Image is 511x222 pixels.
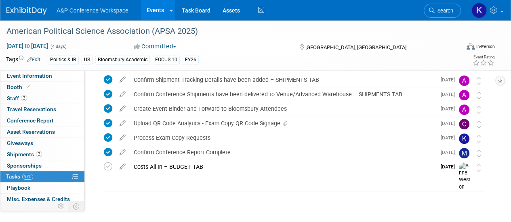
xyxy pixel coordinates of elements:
[305,44,406,50] span: [GEOGRAPHIC_DATA], [GEOGRAPHIC_DATA]
[130,73,436,87] div: Confirm Shipment Tracking Details have been added – SHIPMENTS TAB
[477,164,481,172] i: Move task
[0,104,84,115] a: Travel Reservations
[57,7,128,14] span: A&P Conference Workspace
[22,174,33,180] span: 97%
[27,57,40,62] a: Edit
[476,44,495,50] div: In-Person
[441,77,459,83] span: [DATE]
[48,56,79,64] div: Politics & IR
[116,149,130,156] a: edit
[6,7,47,15] img: ExhibitDay
[6,55,40,64] td: Tags
[153,56,180,64] div: FOCUS 10
[116,76,130,83] a: edit
[116,163,130,170] a: edit
[441,149,459,155] span: [DATE]
[116,91,130,98] a: edit
[130,145,436,159] div: Confirm Conference Report Complete
[130,116,436,130] div: Upload QR Code Analytics - Exam Copy QR Code Signage
[7,84,32,90] span: Booth
[0,71,84,81] a: Event Information
[130,160,436,174] div: Costs All In – BUDGET TAB
[130,131,436,145] div: Process Exam Copy Requests
[4,24,453,39] div: American Political Science Association (APSA 2025)
[423,42,495,54] div: Event Format
[131,42,179,51] button: Committed
[459,148,469,158] img: Michael Kerns
[477,106,481,114] i: Move task
[0,138,84,149] a: Giveaways
[54,201,68,212] td: Personalize Event Tab Strip
[459,119,469,129] img: Christine Ritchlin
[477,135,481,143] i: Move task
[477,77,481,85] i: Move task
[82,56,93,64] div: US
[441,91,459,97] span: [DATE]
[0,82,84,93] a: Booth
[7,162,42,169] span: Sponsorships
[7,140,33,146] span: Giveaways
[477,149,481,157] i: Move task
[6,173,33,180] span: Tasks
[116,120,130,127] a: edit
[7,117,54,124] span: Conference Report
[7,185,30,191] span: Playbook
[477,120,481,128] i: Move task
[116,105,130,112] a: edit
[459,104,469,115] img: Amanda Oney
[0,115,84,126] a: Conference Report
[435,8,453,14] span: Search
[7,73,52,79] span: Event Information
[0,194,84,205] a: Misc. Expenses & Credits
[7,95,27,102] span: Staff
[183,56,199,64] div: FY26
[477,91,481,99] i: Move task
[459,90,469,100] img: Amanda Oney
[26,85,30,89] i: Booth reservation complete
[50,44,67,49] span: (4 days)
[441,120,459,126] span: [DATE]
[0,93,84,104] a: Staff2
[21,95,27,101] span: 2
[0,183,84,193] a: Playbook
[6,42,48,50] span: [DATE] [DATE]
[23,43,31,49] span: to
[7,129,55,135] span: Asset Reservations
[0,171,84,182] a: Tasks97%
[467,43,475,50] img: Format-Inperson.png
[441,106,459,112] span: [DATE]
[0,160,84,171] a: Sponsorships
[7,151,42,158] span: Shipments
[441,164,459,170] span: [DATE]
[130,87,436,101] div: Confirm Conference Shipments have been delivered to Venue/Advanced Warehouse – SHIPMENTS TAB
[459,162,471,191] img: Anne Weston
[95,56,150,64] div: Bloomsbury Academic
[7,106,56,112] span: Travel Reservations
[424,4,461,18] a: Search
[0,127,84,137] a: Asset Reservations
[459,75,469,86] img: Amanda Oney
[441,135,459,141] span: [DATE]
[68,201,85,212] td: Toggle Event Tabs
[459,133,469,144] img: Kate Hunneyball
[7,196,70,202] span: Misc. Expenses & Credits
[116,134,130,141] a: edit
[473,55,494,59] div: Event Rating
[130,102,436,116] div: Create Event Binder and Forward to Bloomsbury Attendees
[471,3,487,18] img: Kate Hunneyball
[0,149,84,160] a: Shipments2
[36,151,42,157] span: 2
